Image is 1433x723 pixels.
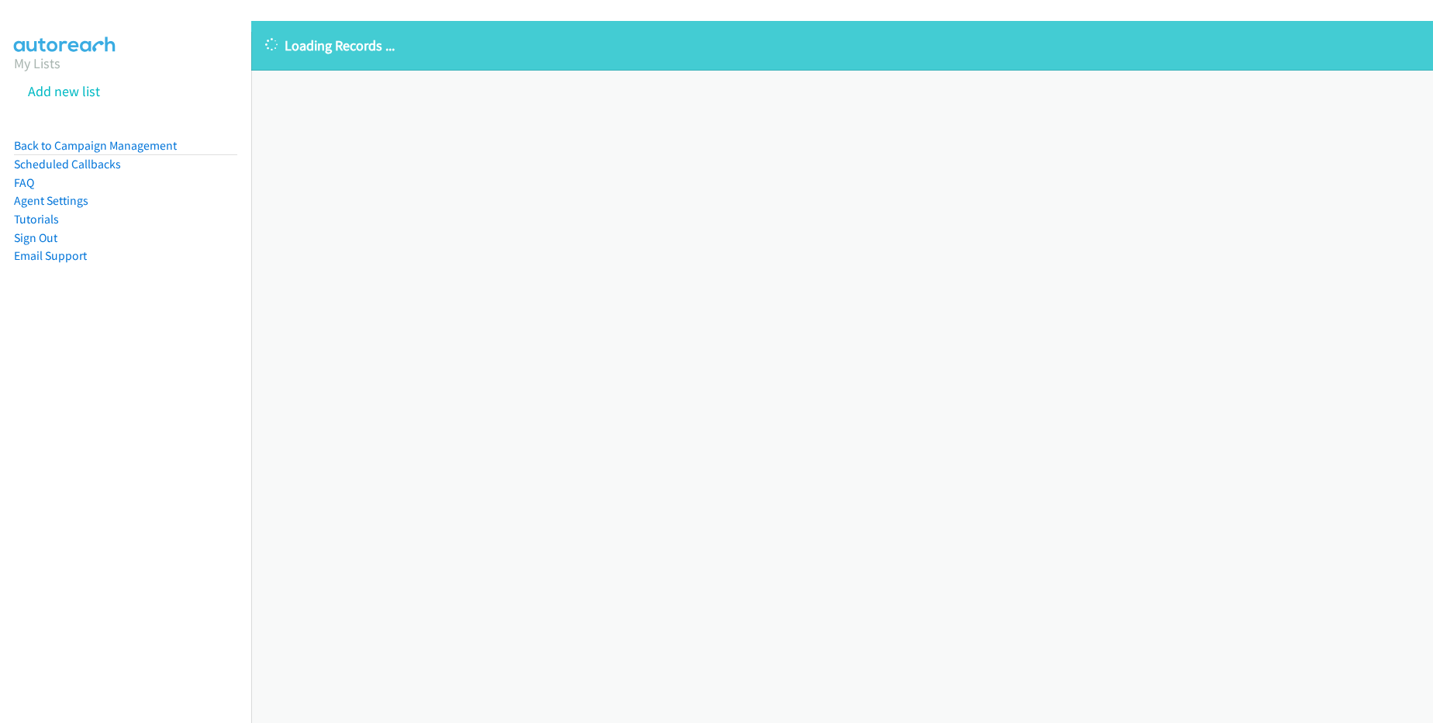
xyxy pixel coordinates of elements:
[14,54,60,72] a: My Lists
[14,193,88,208] a: Agent Settings
[265,35,1419,56] p: Loading Records ...
[14,157,121,171] a: Scheduled Callbacks
[28,82,100,100] a: Add new list
[14,175,34,190] a: FAQ
[14,212,59,227] a: Tutorials
[14,230,57,245] a: Sign Out
[14,138,177,153] a: Back to Campaign Management
[14,248,87,263] a: Email Support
